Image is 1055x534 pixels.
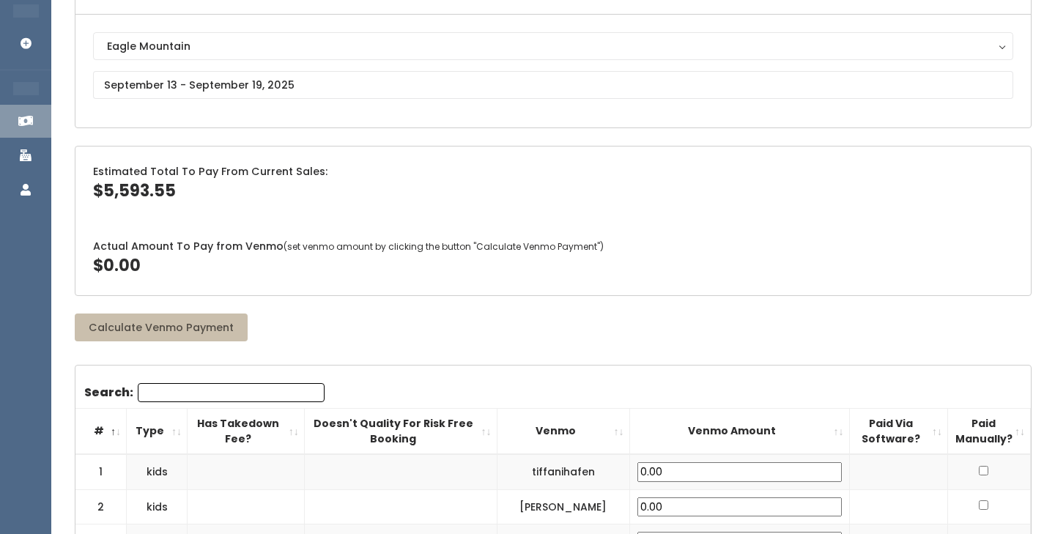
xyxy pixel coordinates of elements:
th: Type: activate to sort column ascending [127,408,188,454]
div: Estimated Total To Pay From Current Sales: [75,147,1031,220]
th: Venmo: activate to sort column ascending [497,408,629,454]
td: 2 [75,489,127,524]
div: Eagle Mountain [107,38,999,54]
th: Paid Via Software?: activate to sort column ascending [849,408,947,454]
td: 1 [75,454,127,489]
span: (set venmo amount by clicking the button "Calculate Venmo Payment") [284,240,604,253]
th: Doesn't Quality For Risk Free Booking : activate to sort column ascending [304,408,497,454]
span: $5,593.55 [93,179,176,202]
button: Eagle Mountain [93,32,1013,60]
div: Actual Amount To Pay from Venmo [75,221,1031,295]
input: Search: [138,383,325,402]
td: kids [127,454,188,489]
th: #: activate to sort column descending [75,408,127,454]
span: $0.00 [93,254,141,277]
td: kids [127,489,188,524]
label: Search: [84,383,325,402]
button: Calculate Venmo Payment [75,314,248,341]
th: Venmo Amount: activate to sort column ascending [629,408,849,454]
td: [PERSON_NAME] [497,489,629,524]
td: tiffanihafen [497,454,629,489]
input: September 13 - September 19, 2025 [93,71,1013,99]
th: Paid Manually?: activate to sort column ascending [947,408,1030,454]
th: Has Takedown Fee?: activate to sort column ascending [188,408,305,454]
